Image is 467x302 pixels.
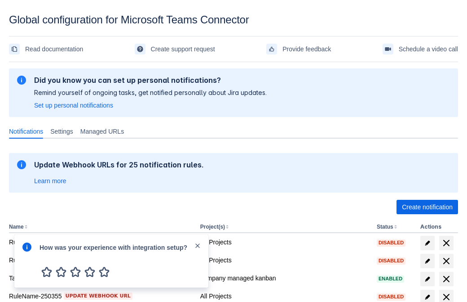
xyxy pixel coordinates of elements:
div: How was your experience with integration setup? [40,242,194,252]
button: Status [377,224,393,230]
span: Managed URLs [80,127,124,136]
span: Create notification [402,200,453,214]
a: Read documentation [9,42,83,56]
span: Schedule a video call [399,42,458,56]
span: 5 [97,265,111,279]
span: Notifications [9,127,43,136]
span: edit [424,275,431,283]
button: Create notification [397,200,458,214]
a: Learn more [34,176,66,185]
a: Schedule a video call [383,42,458,56]
p: Remind yourself of ongoing tasks, get notified personally about Jira updates. [34,88,267,97]
span: videoCall [384,45,392,53]
span: edit [424,239,431,247]
span: Enabled [377,276,404,281]
button: Name [9,224,24,230]
span: edit [424,293,431,301]
span: information [16,159,27,170]
span: Provide feedback [282,42,331,56]
div: All Projects [200,256,370,265]
span: Disabled [377,258,405,263]
span: 4 [83,265,97,279]
th: Actions [417,221,458,233]
span: edit [424,257,431,265]
a: Create support request [135,42,215,56]
span: documentation [11,45,18,53]
a: Provide feedback [266,42,331,56]
span: delete [441,256,452,266]
button: Project(s) [200,224,225,230]
span: 3 [68,265,83,279]
span: support [137,45,144,53]
h2: Update Webhook URLs for 25 notification rules. [34,160,204,169]
span: Disabled [377,294,405,299]
a: Set up personal notifications [34,101,113,110]
div: company managed kanban [200,274,370,283]
span: delete [441,274,452,284]
h2: Did you know you can set up personal notifications? [34,76,267,85]
div: All Projects [200,292,370,301]
span: 2 [54,265,68,279]
span: Disabled [377,240,405,245]
span: information [16,75,27,86]
span: feedback [268,45,275,53]
div: All Projects [200,238,370,247]
span: Create support request [151,42,215,56]
span: Settings [50,127,73,136]
span: 1 [40,265,54,279]
div: Global configuration for Microsoft Teams Connector [9,14,458,26]
span: delete [441,238,452,248]
span: info [22,242,32,252]
span: Read documentation [25,42,83,56]
span: close [194,242,201,249]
